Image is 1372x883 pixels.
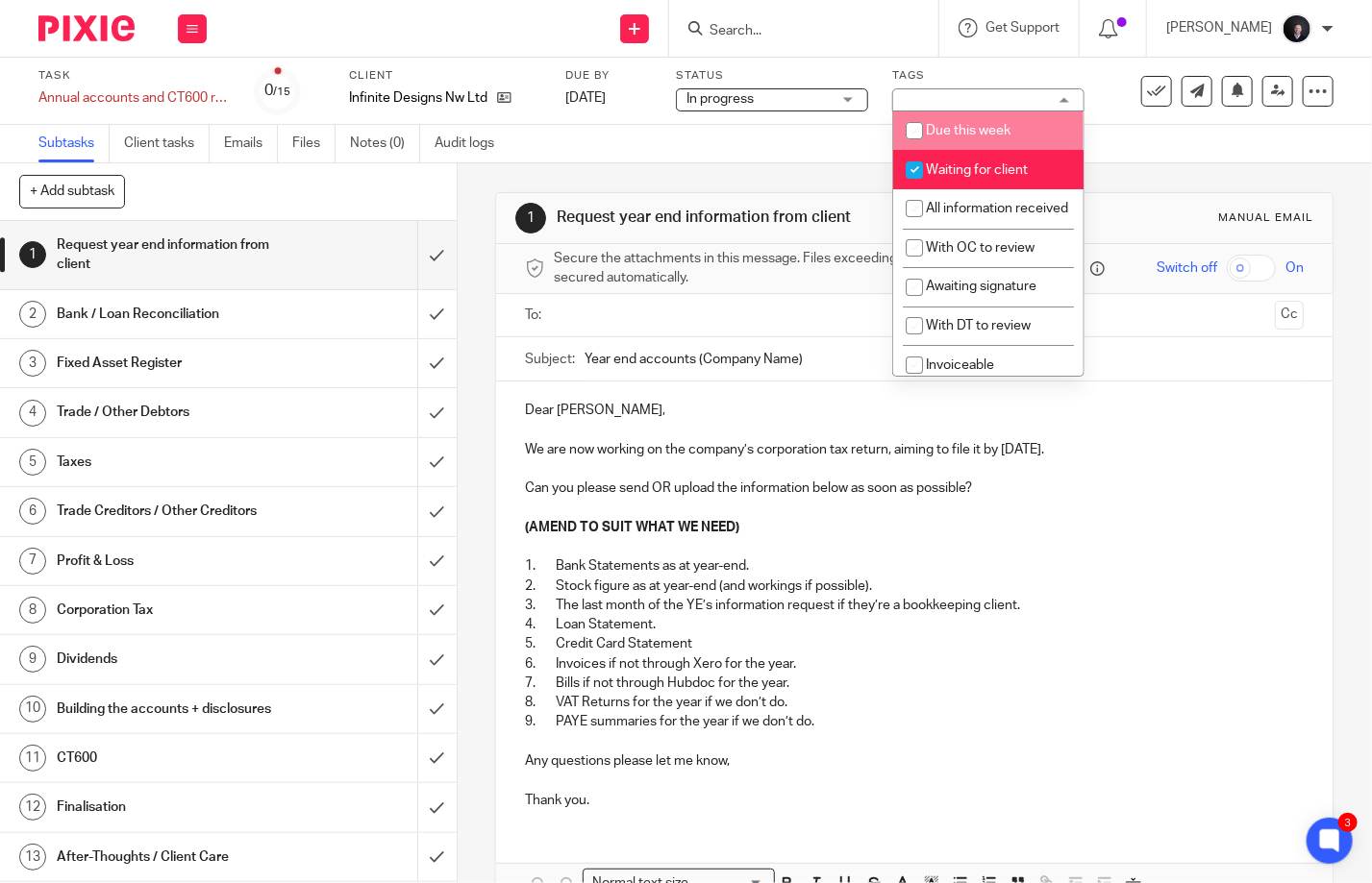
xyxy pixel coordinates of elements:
[38,68,231,84] label: Task
[525,478,1304,498] p: Can you please send OR upload the information below as soon as possible?
[525,576,1304,596] p: 2. Stock figure as at year-end (and workings if possible).
[19,597,46,624] div: 8
[1275,301,1304,330] button: Cc
[19,175,125,208] button: + Add subtask
[708,23,881,40] input: Search
[19,696,46,723] div: 10
[525,306,546,325] label: To:
[57,596,285,625] h1: Corporation Tax
[892,68,1085,84] label: Tags
[525,350,575,369] label: Subject:
[525,751,1304,771] p: Any questions please let me know,
[38,88,231,108] div: Annual accounts and CT600 return (V1)
[19,241,46,268] div: 1
[19,646,46,673] div: 9
[292,125,336,162] a: Files
[57,843,285,871] h1: After-Thoughts / Client Care
[926,163,1028,177] span: Waiting for client
[985,21,1060,35] span: Get Support
[557,208,956,228] h1: Request year end information from client
[57,695,285,724] h1: Building the accounts + disclosures
[349,68,541,84] label: Client
[525,556,1304,576] p: 1. Bank Statements as at year-end.
[19,548,46,575] div: 7
[686,92,754,106] span: In progress
[19,301,46,328] div: 2
[525,693,1304,712] p: 8. VAT Returns for the year if we don’t do.
[19,844,46,871] div: 13
[57,300,285,329] h1: Bank / Loan Reconciliation
[57,349,285,378] h1: Fixed Asset Register
[1282,13,1312,44] img: 455A2509.jpg
[19,794,46,821] div: 12
[525,615,1304,634] p: 4. Loan Statement.
[57,497,285,526] h1: Trade Creditors / Other Creditors
[525,634,1304,653] p: 5. Credit Card Statement
[1285,258,1304,278] span: On
[1166,18,1272,37] p: [PERSON_NAME]
[57,645,285,674] h1: Dividends
[926,280,1036,293] span: Awaiting signature
[525,791,1304,810] p: Thank you.
[57,398,285,427] h1: Trade / Other Debtors
[554,249,1085,288] span: Secure the attachments in this message. Files exceeding the size limit (10MB) will be secured aut...
[1218,210,1313,226] div: Manual email
[525,440,1304,459] p: We are now working on the company’s corporation tax return, aiming to file it by [DATE].
[525,521,739,534] strong: (AMEND TO SUIT WHAT WE NEED)
[57,547,285,576] h1: Profit & Loss
[926,319,1031,332] span: With DT to review
[1157,258,1217,278] span: Switch off
[19,350,46,377] div: 3
[525,596,1304,615] p: 3. The last month of the YE’s information request if they’re a bookkeeping client.
[1338,813,1358,832] div: 3
[57,793,285,822] h1: Finalisation
[124,125,210,162] a: Client tasks
[350,125,420,162] a: Notes (0)
[349,88,487,108] p: Infinite Designs Nw Ltd
[926,241,1035,255] span: With OC to review
[525,654,1304,674] p: 6. Invoices if not through Xero for the year.
[19,745,46,772] div: 11
[565,91,606,105] span: [DATE]
[265,80,291,102] div: 0
[676,68,868,84] label: Status
[19,449,46,476] div: 5
[926,202,1068,215] span: All information received
[57,744,285,773] h1: CT600
[57,231,285,280] h1: Request year end information from client
[19,400,46,427] div: 4
[926,358,994,372] span: Invoiceable
[38,15,135,41] img: Pixie
[525,712,1304,731] p: 9. PAYE summaries for the year if we don’t do.
[57,448,285,477] h1: Taxes
[525,401,1304,420] p: Dear [PERSON_NAME],
[565,68,652,84] label: Due by
[19,498,46,525] div: 6
[435,125,509,162] a: Audit logs
[926,124,1010,137] span: Due this week
[38,125,110,162] a: Subtasks
[515,203,546,233] div: 1
[274,86,291,97] small: /15
[525,674,1304,693] p: 7. Bills if not through Hubdoc for the year.
[224,125,278,162] a: Emails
